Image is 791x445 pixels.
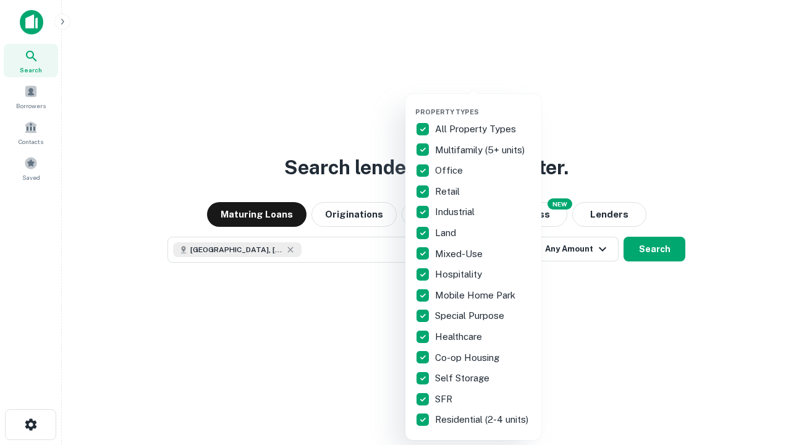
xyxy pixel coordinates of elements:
[435,392,455,407] p: SFR
[415,108,479,116] span: Property Types
[435,143,527,158] p: Multifamily (5+ units)
[435,163,465,178] p: Office
[435,308,507,323] p: Special Purpose
[435,226,459,240] p: Land
[435,247,485,261] p: Mixed-Use
[729,346,791,405] iframe: Chat Widget
[435,371,492,386] p: Self Storage
[435,412,531,427] p: Residential (2-4 units)
[435,205,477,219] p: Industrial
[435,350,502,365] p: Co-op Housing
[435,267,484,282] p: Hospitality
[435,184,462,199] p: Retail
[435,122,518,137] p: All Property Types
[435,329,484,344] p: Healthcare
[435,288,518,303] p: Mobile Home Park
